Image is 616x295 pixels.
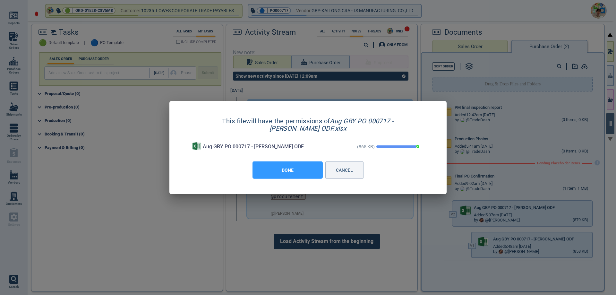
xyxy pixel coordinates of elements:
span: Aug GBY PO 000717 - [PERSON_NAME] ODF [203,144,304,150]
button: DONE [252,161,323,179]
p: This file will have the permissions of [221,117,396,132]
span: (865 KB) [352,144,375,149]
img: excel [193,142,201,150]
em: Aug GBY PO 000717 - [PERSON_NAME] ODF.xlsx [269,117,394,132]
button: CANCEL [325,161,364,179]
